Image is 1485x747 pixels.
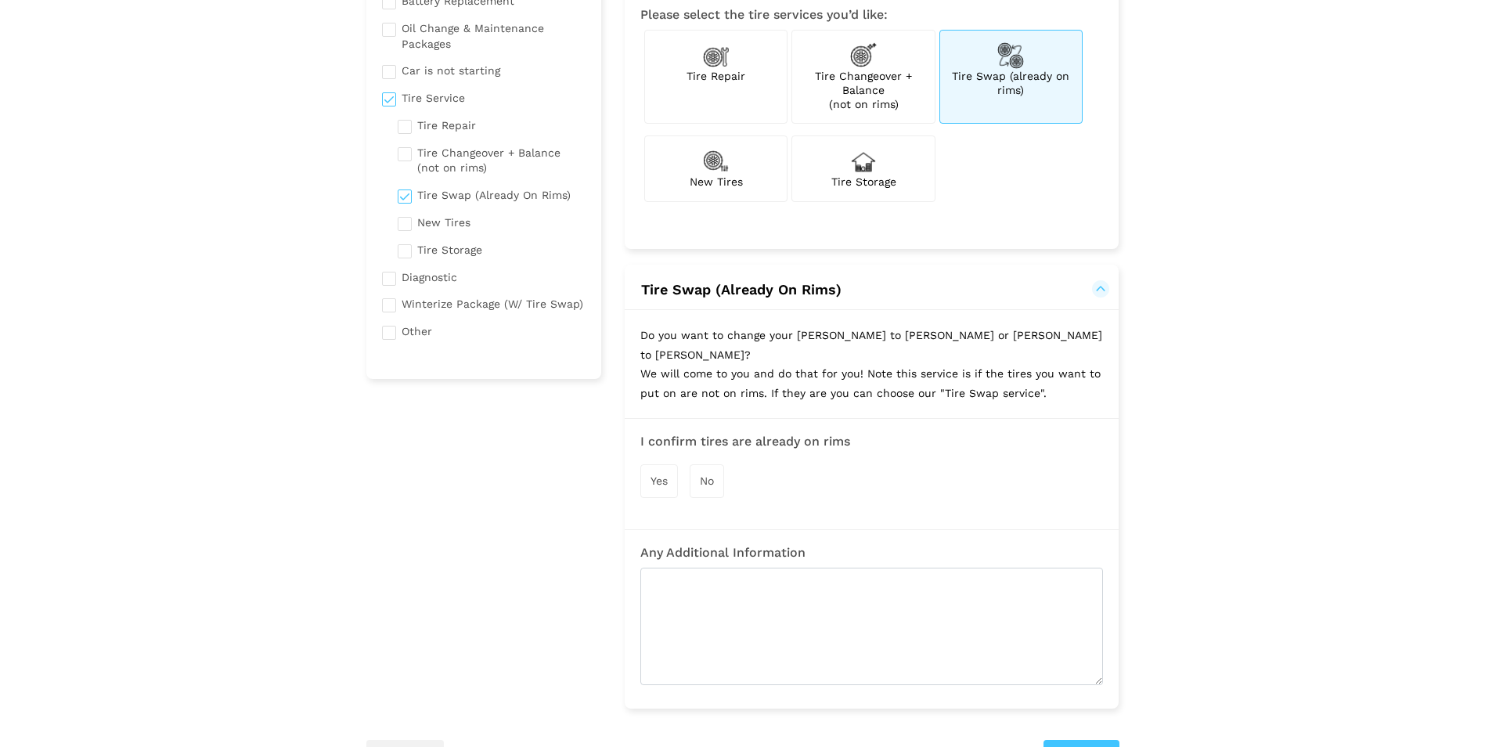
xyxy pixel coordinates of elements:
button: Tire Swap (Already On Rims) [640,280,1103,299]
span: Tire Swap (already on rims) [952,70,1069,96]
span: No [700,475,714,487]
h3: Please select the tire services you’d like: [640,8,1103,22]
span: Yes [651,475,668,487]
span: Tire Changeover + Balance (not on rims) [815,70,912,110]
h3: I confirm tires are already on rims [640,435,1103,449]
span: Tire Storage [831,175,896,188]
span: Tire Swap (Already On Rims) [641,281,842,298]
span: New Tires [690,175,743,188]
h3: Any Additional Information [640,546,1103,560]
p: Do you want to change your [PERSON_NAME] to [PERSON_NAME] or [PERSON_NAME] to [PERSON_NAME]? We w... [625,310,1119,418]
span: Tire Repair [687,70,745,82]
